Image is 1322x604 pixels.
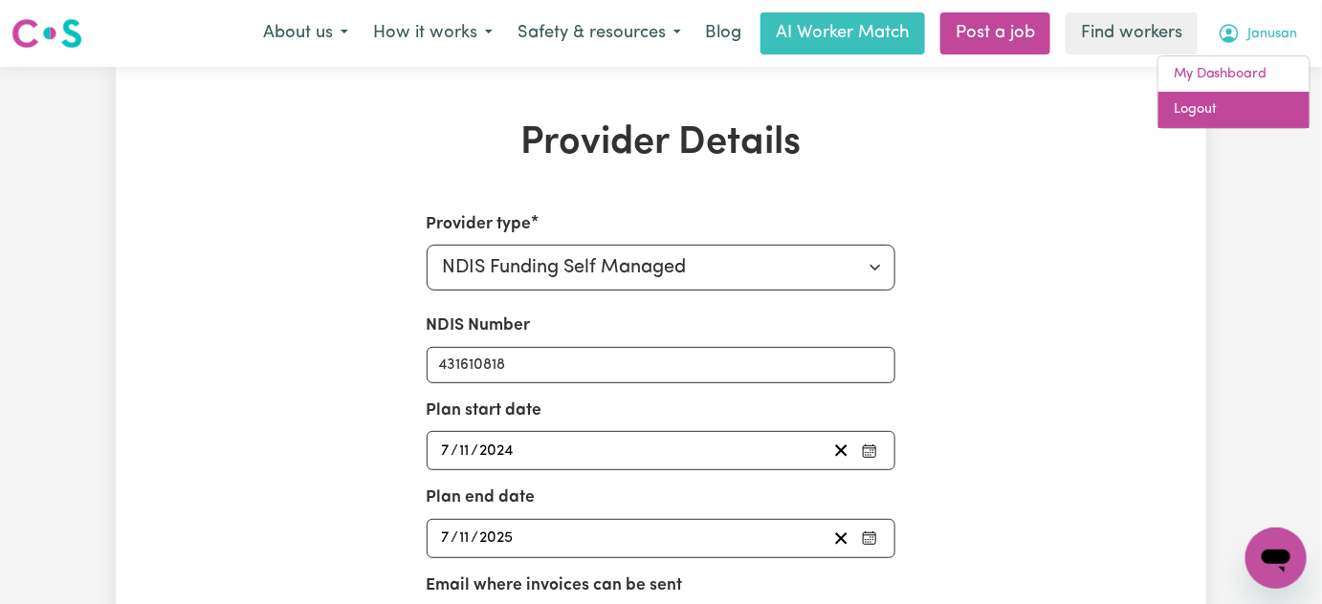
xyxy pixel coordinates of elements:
a: Blog [694,12,753,54]
button: Pick your plan end date [856,526,883,551]
a: Careseekers logo [11,11,82,55]
div: My Account [1157,55,1311,129]
a: AI Worker Match [760,12,925,54]
button: My Account [1205,13,1311,54]
button: Clear plan start date [826,438,856,464]
input: ---- [479,526,516,551]
button: Clear plan end date [826,526,856,551]
span: Janusan [1248,24,1298,45]
a: Logout [1158,92,1310,128]
button: How it works [361,13,505,54]
label: Provider type [427,212,532,237]
input: -- [441,438,452,464]
label: Email where invoices can be sent [427,573,683,598]
label: Plan start date [427,399,542,423]
a: Find workers [1066,12,1198,54]
button: Pick your plan start date [856,438,883,464]
span: / [472,442,479,460]
a: Post a job [940,12,1050,54]
span: / [452,442,459,460]
a: My Dashboard [1158,56,1310,93]
input: Enter your NDIS number [427,347,896,383]
input: -- [441,526,452,551]
img: Careseekers logo [11,16,82,51]
span: / [472,529,479,547]
input: -- [459,438,472,464]
input: -- [459,526,472,551]
iframe: Button to launch messaging window [1245,528,1307,589]
button: Safety & resources [505,13,694,54]
label: Plan end date [427,485,536,510]
span: / [452,529,459,547]
label: NDIS Number [427,313,531,338]
h1: Provider Details [309,120,1013,166]
button: About us [251,13,361,54]
input: ---- [479,438,517,464]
